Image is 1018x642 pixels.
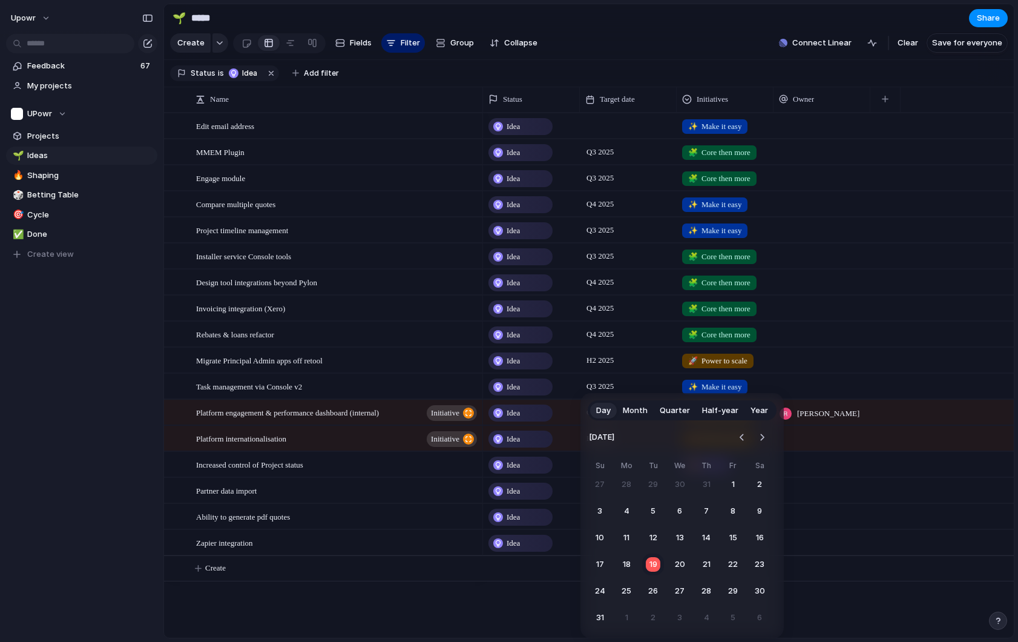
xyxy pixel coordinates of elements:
button: Go to the Previous Month [734,429,750,446]
button: Thursday, August 21st, 2025 [695,554,717,575]
button: Sunday, July 27th, 2025 [589,474,611,495]
button: Monday, September 1st, 2025 [616,607,637,629]
button: Saturday, August 16th, 2025 [749,527,770,549]
button: Saturday, September 6th, 2025 [749,607,770,629]
button: Friday, August 29th, 2025 [722,580,744,602]
button: Tuesday, August 26th, 2025 [642,580,664,602]
th: Sunday [589,460,611,474]
button: Monday, August 18th, 2025 [616,554,637,575]
button: Monday, July 28th, 2025 [616,474,637,495]
th: Thursday [695,460,717,474]
button: Saturday, August 9th, 2025 [749,500,770,522]
span: Half-year [702,405,738,417]
button: Half-year [696,401,744,420]
button: Friday, August 8th, 2025 [722,500,744,522]
button: Tuesday, July 29th, 2025 [642,474,664,495]
th: Wednesday [669,460,691,474]
th: Tuesday [642,460,664,474]
button: Sunday, August 17th, 2025 [589,554,611,575]
button: Monday, August 25th, 2025 [616,580,637,602]
button: Sunday, August 10th, 2025 [589,527,611,549]
button: Wednesday, August 13th, 2025 [669,527,691,549]
button: Thursday, September 4th, 2025 [695,607,717,629]
button: Wednesday, August 27th, 2025 [669,580,691,602]
button: Tuesday, August 5th, 2025 [642,500,664,522]
button: Friday, August 1st, 2025 [722,474,744,495]
button: Tuesday, August 12th, 2025 [642,527,664,549]
button: Today, Tuesday, August 19th, 2025 [642,554,664,575]
button: Tuesday, September 2nd, 2025 [642,607,664,629]
span: Quarter [660,405,690,417]
button: Sunday, August 24th, 2025 [589,580,611,602]
button: Year [744,401,774,420]
button: Friday, August 15th, 2025 [722,527,744,549]
th: Monday [616,460,637,474]
button: Go to the Next Month [754,429,770,446]
button: Monday, August 4th, 2025 [616,500,637,522]
button: Thursday, August 28th, 2025 [695,580,717,602]
button: Wednesday, August 20th, 2025 [669,554,691,575]
button: Month [617,401,654,420]
button: Quarter [654,401,696,420]
button: Wednesday, July 30th, 2025 [669,474,691,495]
button: Day [590,401,617,420]
button: Saturday, August 2nd, 2025 [749,474,770,495]
button: Monday, August 11th, 2025 [616,527,637,549]
button: Saturday, August 30th, 2025 [749,580,770,602]
button: Sunday, August 31st, 2025 [589,607,611,629]
span: Month [623,405,648,417]
button: Saturday, August 23rd, 2025 [749,554,770,575]
button: Thursday, July 31st, 2025 [695,474,717,495]
table: August 2025 [589,460,770,629]
th: Friday [722,460,744,474]
span: Day [596,405,611,417]
button: Wednesday, August 6th, 2025 [669,500,691,522]
span: [DATE] [589,424,614,451]
span: Year [750,405,768,417]
button: Thursday, August 14th, 2025 [695,527,717,549]
button: Friday, September 5th, 2025 [722,607,744,629]
button: Sunday, August 3rd, 2025 [589,500,611,522]
th: Saturday [749,460,770,474]
button: Thursday, August 7th, 2025 [695,500,717,522]
button: Wednesday, September 3rd, 2025 [669,607,691,629]
button: Friday, August 22nd, 2025 [722,554,744,575]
